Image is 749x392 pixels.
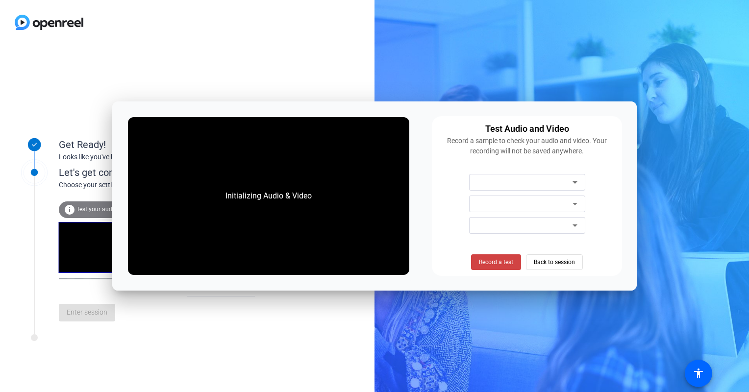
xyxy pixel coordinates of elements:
[64,204,75,216] mat-icon: info
[59,165,275,180] div: Let's get connected.
[59,137,255,152] div: Get Ready!
[59,180,275,190] div: Choose your settings
[485,122,569,136] div: Test Audio and Video
[534,253,575,271] span: Back to session
[216,180,322,212] div: Initializing Audio & Video
[471,254,521,270] button: Record a test
[76,206,145,213] span: Test your audio and video
[693,367,704,379] mat-icon: accessibility
[59,152,255,162] div: Looks like you've been invited to join
[526,254,583,270] button: Back to session
[479,258,513,267] span: Record a test
[438,136,616,156] div: Record a sample to check your audio and video. Your recording will not be saved anywhere.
